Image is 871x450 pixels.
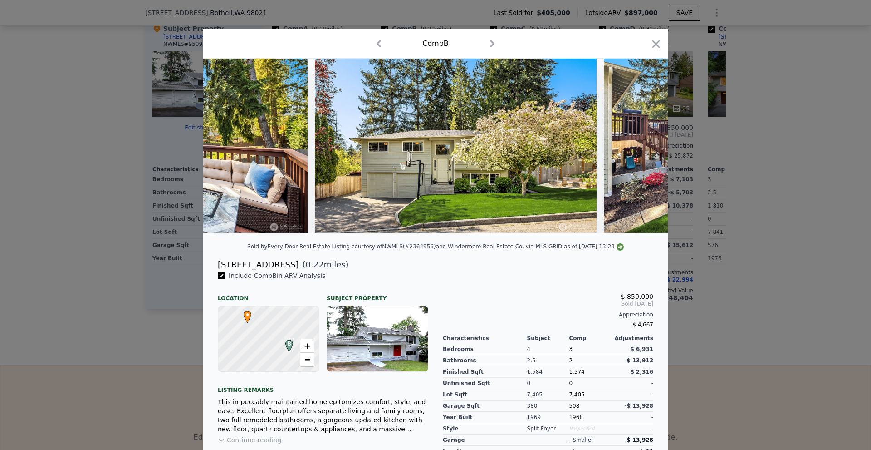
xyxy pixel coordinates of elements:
span: B [283,340,295,348]
span: $ 13,913 [626,357,653,364]
span: 508 [569,403,579,409]
span: • [241,308,254,321]
img: NWMLS Logo [617,243,624,251]
span: $ 6,931 [631,346,653,352]
span: + [304,340,310,351]
span: ( miles) [298,258,348,271]
button: Continue reading [218,435,282,445]
div: Bedrooms [443,344,527,355]
div: - [611,378,653,389]
span: 0 [569,380,573,386]
div: Adjustments [611,335,653,342]
div: • [241,311,247,316]
div: 0 [527,378,569,389]
span: 3 [569,346,573,352]
div: Unspecified [569,423,611,435]
span: Include Comp B in ARV Analysis [225,272,329,279]
div: Unfinished Sqft [443,378,527,389]
div: Characteristics [443,335,527,342]
div: 1,584 [527,366,569,378]
div: 380 [527,401,569,412]
div: 7,405 [527,389,569,401]
span: 1,574 [569,369,584,375]
div: 4 [527,344,569,355]
div: This impeccably maintained home epitomizes comfort, style, and ease. Excellent floorplan offers s... [218,397,428,434]
div: Listing remarks [218,379,428,394]
img: Property Img [604,59,865,233]
span: -$ 13,928 [624,437,653,443]
div: 1969 [527,412,569,423]
div: Year Built [443,412,527,423]
div: Subject [527,335,569,342]
div: Style [443,423,527,435]
div: Subject Property [327,287,428,302]
span: -$ 13,928 [624,403,653,409]
span: $ 2,316 [631,369,653,375]
div: 1968 [569,412,611,423]
span: Sold [DATE] [443,300,653,307]
div: B [283,340,289,345]
div: Location [218,287,319,302]
span: $ 850,000 [621,293,653,300]
div: - smaller [569,436,593,444]
div: Split Foyer [527,423,569,435]
span: 0.22 [306,260,324,269]
div: [STREET_ADDRESS] [218,258,298,271]
div: 2 [569,355,611,366]
div: Comp B [422,38,449,49]
div: - [611,389,653,401]
div: - [611,423,653,435]
div: Finished Sqft [443,366,527,378]
div: 2.5 [527,355,569,366]
img: Property Img [315,59,597,233]
a: Zoom out [300,353,314,366]
span: 7,405 [569,391,584,398]
div: Comp [569,335,611,342]
a: Zoom in [300,339,314,353]
div: - [611,412,653,423]
div: Appreciation [443,311,653,318]
div: Lot Sqft [443,389,527,401]
span: $ 4,667 [632,321,653,328]
div: Garage Sqft [443,401,527,412]
div: Bathrooms [443,355,527,366]
div: Sold by Every Door Real Estate . [247,243,332,250]
div: Listing courtesy of NWMLS (#2364956) and Windermere Real Estate Co. via MLS GRID as of [DATE] 13:23 [332,243,624,250]
span: − [304,354,310,365]
div: garage [443,435,527,446]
